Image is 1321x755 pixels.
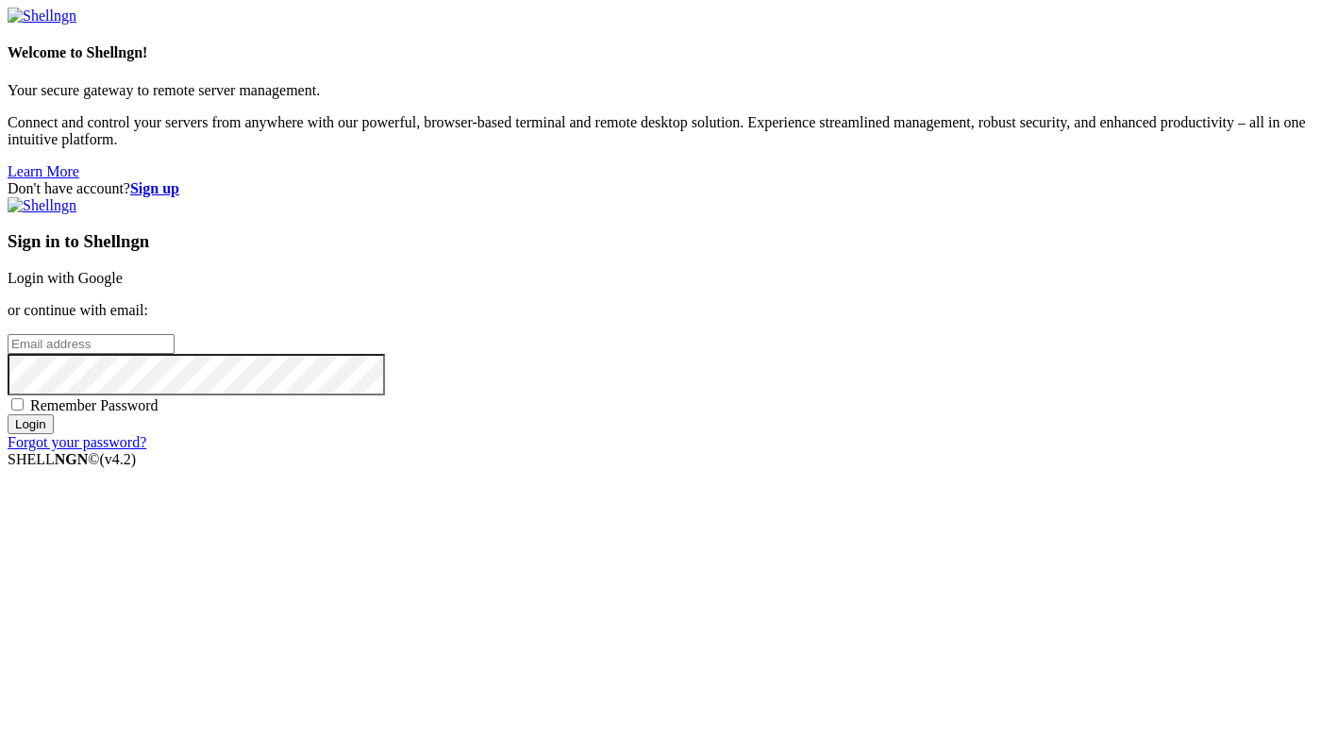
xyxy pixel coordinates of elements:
div: Don't have account? [8,180,1313,197]
p: Your secure gateway to remote server management. [8,82,1313,99]
span: Remember Password [30,397,159,413]
a: Learn More [8,163,79,179]
input: Email address [8,334,175,354]
a: Sign up [130,180,179,196]
h3: Sign in to Shellngn [8,231,1313,252]
img: Shellngn [8,8,76,25]
p: Connect and control your servers from anywhere with our powerful, browser-based terminal and remo... [8,114,1313,148]
span: SHELL © [8,451,136,467]
img: Shellngn [8,197,76,214]
h4: Welcome to Shellngn! [8,44,1313,61]
p: or continue with email: [8,302,1313,319]
input: Login [8,414,54,434]
a: Login with Google [8,270,123,286]
a: Forgot your password? [8,434,146,450]
input: Remember Password [11,398,24,411]
b: NGN [55,451,89,467]
span: 4.2.0 [100,451,137,467]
